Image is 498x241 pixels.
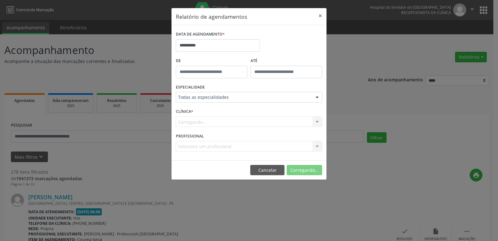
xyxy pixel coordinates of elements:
[250,165,284,176] button: Cancelar
[178,94,309,100] span: Todas as especialidades
[176,83,205,92] label: ESPECIALIDADE
[176,12,247,21] h5: Relatório de agendamentos
[176,131,204,141] label: PROFISSIONAL
[176,107,193,117] label: CLÍNICA
[176,56,247,66] label: De
[251,56,322,66] label: ATÉ
[176,30,225,39] label: DATA DE AGENDAMENTO
[287,165,322,176] button: Carregando...
[314,8,327,23] button: Close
